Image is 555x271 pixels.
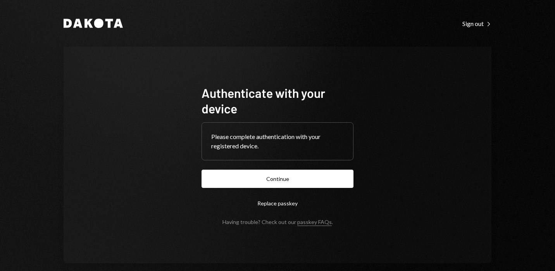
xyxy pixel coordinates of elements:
[297,219,332,226] a: passkey FAQs
[202,85,353,116] h1: Authenticate with your device
[202,170,353,188] button: Continue
[211,132,344,151] div: Please complete authentication with your registered device.
[222,219,333,225] div: Having trouble? Check out our .
[462,19,491,28] a: Sign out
[202,194,353,212] button: Replace passkey
[462,20,491,28] div: Sign out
